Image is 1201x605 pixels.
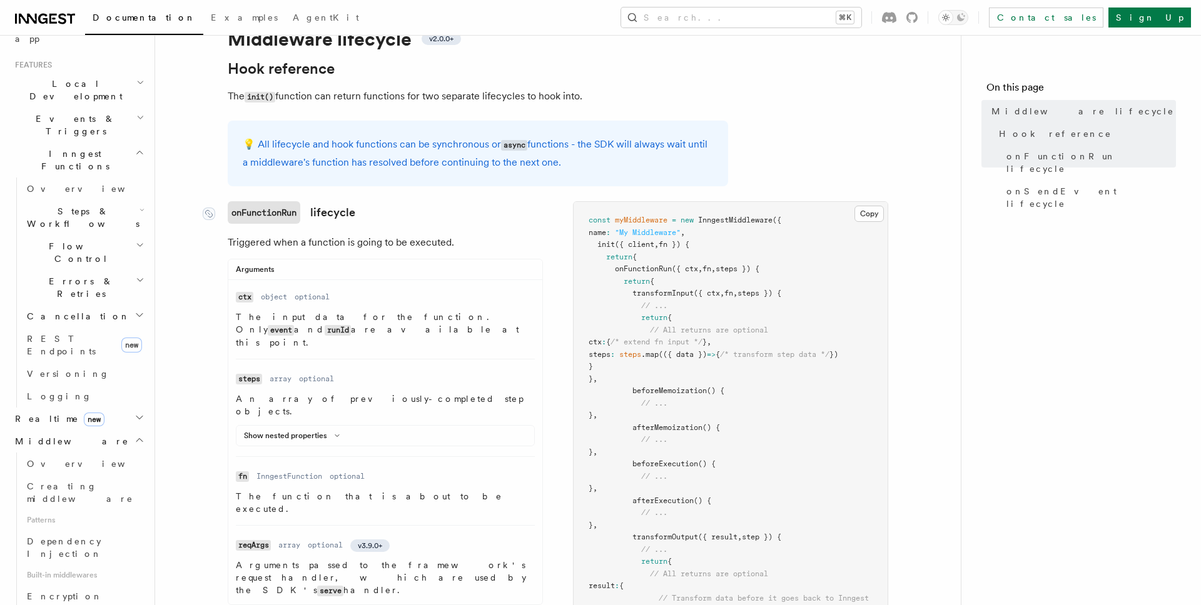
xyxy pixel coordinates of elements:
span: // ... [641,399,667,407]
dd: InngestFunction [256,471,322,481]
span: : [611,350,615,359]
span: , [707,337,711,346]
dd: optional [299,374,334,384]
span: Examples [211,12,278,22]
span: , [593,521,597,529]
button: Flow Control [22,235,147,270]
span: Inngest Functions [10,147,135,172]
span: // ... [641,508,667,517]
span: , [720,289,724,297]
span: , [698,264,702,273]
span: transformInput [632,289,694,297]
p: The function can return functions for two separate lifecycles to hook into. [228,87,728,106]
p: An array of previously-completed step objects. [236,392,535,417]
span: , [593,374,597,383]
span: new [681,216,694,224]
span: Documentation [93,12,196,22]
button: Local Development [10,72,147,107]
a: onFunctionRun lifecycle [1001,145,1176,180]
a: Overview [22,177,147,200]
button: Steps & Workflows [22,200,147,235]
span: afterExecution [632,496,694,505]
span: v2.0.0+ [429,34,454,44]
p: The input data for the function. Only and are available at this point. [236,311,535,349]
span: , [711,264,716,273]
span: Logging [27,391,92,401]
span: , [654,240,659,249]
span: Built-in middlewares [22,565,147,585]
span: Errors & Retries [22,275,136,300]
span: () { [707,386,724,395]
span: fn }) { [659,240,689,249]
span: (({ data }) [659,350,707,359]
span: beforeMemoization [632,386,707,395]
dd: object [261,292,287,302]
span: Creating middleware [27,481,133,504]
code: steps [236,374,262,384]
span: Cancellation [22,310,130,322]
span: ({ ctx [694,289,720,297]
span: fn [702,264,711,273]
code: onFunctionRun [228,201,300,224]
dd: optional [330,471,365,481]
button: Realtimenew [10,407,147,430]
span: steps }) { [737,289,781,297]
span: }) [829,350,838,359]
span: result [589,581,615,590]
span: } [589,411,593,419]
span: name [589,228,606,237]
code: init() [245,92,275,102]
span: beforeExecution [632,459,698,468]
span: .map [641,350,659,359]
span: transformOutput [632,532,698,541]
span: Steps & Workflows [22,205,139,230]
a: Creating middleware [22,475,147,510]
span: { [606,337,611,346]
span: , [737,532,742,541]
span: steps [589,350,611,359]
span: fn [724,289,733,297]
span: , [681,228,685,237]
code: serve [317,586,343,596]
span: // ... [641,545,667,554]
span: { [632,252,637,261]
span: Dependency Injection [27,536,102,559]
span: onSendEvent lifecycle [1006,185,1176,210]
button: Cancellation [22,305,147,327]
a: AgentKit [285,4,367,34]
span: ({ client [615,240,654,249]
code: event [268,325,294,336]
span: Middleware [10,435,129,447]
span: afterMemoization [632,423,702,432]
span: } [589,447,593,456]
span: Hook reference [999,127,1112,140]
span: { [667,557,672,566]
a: REST Endpointsnew [22,327,147,362]
p: Triggered when a function is going to be executed. [228,234,543,251]
span: // ... [641,472,667,481]
span: return [641,313,667,322]
span: new [121,337,142,352]
span: ctx [589,337,602,346]
a: Examples [203,4,285,34]
code: runId [325,325,351,336]
span: onFunctionRun [615,264,672,273]
a: Overview [22,452,147,475]
span: , [593,447,597,456]
dd: optional [295,292,330,302]
span: myMiddleware [615,216,667,224]
span: onFunctionRun lifecycle [1006,150,1176,175]
span: : [606,228,611,237]
span: Flow Control [22,240,136,265]
h1: Middleware lifecycle [228,27,728,50]
span: Patterns [22,510,147,530]
a: Hook reference [994,122,1176,145]
a: Versioning [22,362,147,385]
span: { [619,581,624,590]
dd: array [270,374,291,384]
a: onSendEvent lifecycle [1001,180,1176,215]
span: return [606,252,632,261]
span: , [593,411,597,419]
span: () { [702,423,720,432]
h4: On this page [986,80,1176,100]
